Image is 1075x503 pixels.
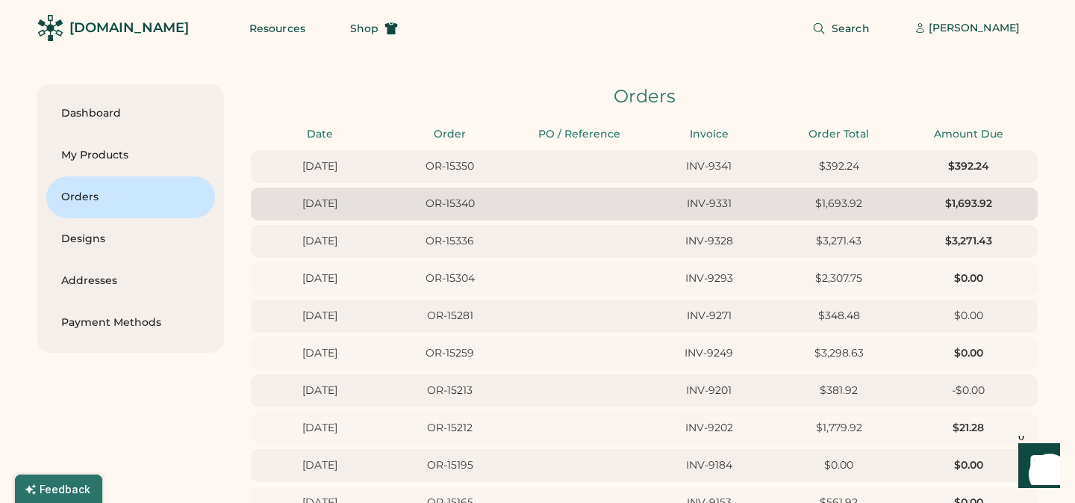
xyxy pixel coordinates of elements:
[390,458,511,473] div: OR-15195
[649,127,770,142] div: Invoice
[332,13,416,43] button: Shop
[260,458,381,473] div: [DATE]
[61,190,200,205] div: Orders
[649,197,770,212] div: INV-9331
[779,309,900,324] div: $348.48
[649,271,770,286] div: INV-9293
[260,309,381,324] div: [DATE]
[260,383,381,398] div: [DATE]
[37,15,63,41] img: Rendered Logo - Screens
[61,106,200,121] div: Dashboard
[260,346,381,361] div: [DATE]
[779,383,900,398] div: $381.92
[390,197,511,212] div: OR-15340
[390,421,511,436] div: OR-15212
[260,421,381,436] div: [DATE]
[260,127,381,142] div: Date
[231,13,323,43] button: Resources
[649,383,770,398] div: INV-9201
[390,309,511,324] div: OR-15281
[61,148,200,163] div: My Products
[649,346,770,361] div: INV-9249
[908,271,1029,286] div: $0.00
[649,458,770,473] div: INV-9184
[908,234,1029,249] div: $3,271.43
[908,159,1029,174] div: $392.24
[908,309,1029,324] div: $0.00
[649,159,770,174] div: INV-9341
[251,84,1038,109] div: Orders
[779,197,900,212] div: $1,693.92
[61,232,200,247] div: Designs
[519,127,640,142] div: PO / Reference
[779,458,900,473] div: $0.00
[908,127,1029,142] div: Amount Due
[390,127,511,142] div: Order
[779,159,900,174] div: $392.24
[929,21,1020,36] div: [PERSON_NAME]
[794,13,888,43] button: Search
[260,197,381,212] div: [DATE]
[390,234,511,249] div: OR-15336
[908,346,1029,361] div: $0.00
[908,421,1029,436] div: $21.28
[1004,436,1068,500] iframe: Front Chat
[779,127,900,142] div: Order Total
[390,159,511,174] div: OR-15350
[779,346,900,361] div: $3,298.63
[649,421,770,436] div: INV-9202
[350,23,378,34] span: Shop
[908,197,1029,212] div: $1,693.92
[649,309,770,324] div: INV-9271
[260,234,381,249] div: [DATE]
[779,271,900,286] div: $2,307.75
[390,346,511,361] div: OR-15259
[908,383,1029,398] div: -$0.00
[69,19,189,37] div: [DOMAIN_NAME]
[260,271,381,286] div: [DATE]
[779,234,900,249] div: $3,271.43
[908,458,1029,473] div: $0.00
[61,315,200,330] div: Payment Methods
[390,383,511,398] div: OR-15213
[649,234,770,249] div: INV-9328
[390,271,511,286] div: OR-15304
[260,159,381,174] div: [DATE]
[61,274,200,288] div: Addresses
[832,23,870,34] span: Search
[779,421,900,436] div: $1,779.92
